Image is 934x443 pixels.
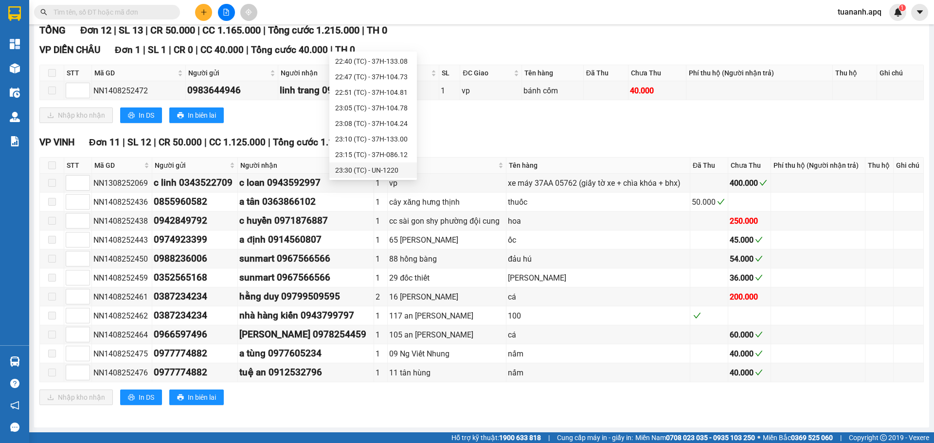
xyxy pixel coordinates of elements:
td: NN1408252462 [92,306,152,325]
span: | [169,44,171,55]
span: TH 0 [335,44,355,55]
th: Thu hộ [833,65,877,81]
span: Miền Nam [635,432,755,443]
div: 0977774882 [154,365,236,380]
td: NN1408252459 [92,268,152,287]
div: 1 [376,272,386,284]
th: Ghi chú [894,158,924,174]
strong: 0708 023 035 - 0935 103 250 [666,434,755,442]
span: VP VINH [39,137,74,148]
div: a định 0914560807 [239,232,372,247]
div: 1 [376,253,386,265]
span: Người gửi [188,68,268,78]
div: cc sài gon shy phường đội cung [389,215,504,227]
div: cá [508,329,688,341]
span: Hỗ trợ kỹ thuật: [451,432,541,443]
div: 23:10 (TC) - 37H-133.00 [335,134,411,144]
div: 117 an [PERSON_NAME] [389,310,504,322]
div: c huyền 0971876887 [239,213,372,228]
div: NN1408252450 [93,253,150,265]
span: CR 50.000 [159,137,202,148]
span: SL 12 [127,137,151,148]
td: NN1408252461 [92,287,152,306]
span: Tổng cước 1.215.000 [268,24,359,36]
span: | [145,24,148,36]
div: nấm [508,367,688,379]
img: solution-icon [10,136,20,146]
div: vp [462,85,520,97]
span: ⚪️ [757,436,760,440]
div: 22:51 (TC) - 37H-104.81 [335,87,411,98]
span: Đơn 1 [115,44,141,55]
button: aim [240,4,257,21]
div: 1 [376,329,386,341]
span: | [246,44,249,55]
div: 0942849792 [154,213,236,228]
button: file-add [218,4,235,21]
div: 0387234234 [154,308,236,323]
div: 1 [376,367,386,379]
div: 0974923399 [154,232,236,247]
span: caret-down [916,8,924,17]
div: cây xăng hưng thịnh [389,196,504,208]
span: Người nhận [240,160,364,171]
th: Đã Thu [584,65,629,81]
div: NN1408252461 [93,291,150,303]
div: 29 đốc thiết [389,272,504,284]
span: check [693,312,701,319]
div: ốc [508,234,688,246]
div: NN1308252069 [93,177,150,189]
span: Cung cấp máy in - giấy in: [557,432,633,443]
div: 23:30 (TC) - UN-1220 [335,165,411,176]
span: | [196,44,198,55]
div: NN1408252436 [93,196,150,208]
button: downloadNhập kho nhận [39,107,113,123]
div: 65 [PERSON_NAME] [389,234,504,246]
span: check [755,255,763,263]
span: Mã GD [94,68,176,78]
span: check [759,179,767,187]
span: Tổng cước 40.000 [251,44,328,55]
span: In biên lai [188,110,216,121]
span: | [123,137,125,148]
div: NN1408252462 [93,310,150,322]
span: [GEOGRAPHIC_DATA], [GEOGRAPHIC_DATA] ↔ [GEOGRAPHIC_DATA] [24,41,96,74]
td: NN1408252476 [92,363,152,382]
div: NN1408252459 [93,272,150,284]
span: Mã GD [94,160,142,171]
div: a tùng 0977605234 [239,346,372,361]
div: tuệ an 0912532796 [239,365,372,380]
span: check [717,198,725,206]
img: warehouse-icon [10,356,20,367]
div: 0983644946 [187,83,276,98]
span: | [263,24,266,36]
div: NN1408252443 [93,234,150,246]
img: warehouse-icon [10,112,20,122]
th: Ghi chú [877,65,924,81]
div: 60.000 [730,329,769,341]
div: 22:47 (TC) - 37H-104.73 [335,71,411,82]
div: 23:15 (TC) - 37H-086.12 [335,149,411,160]
span: SL 1 [148,44,166,55]
div: 100 [508,310,688,322]
span: check [755,331,763,338]
div: nấm [508,348,688,360]
span: printer [177,112,184,120]
th: Tên hàng [522,65,584,81]
div: vp [389,177,504,189]
div: 0387234234 [154,289,236,304]
span: check [755,350,763,357]
span: file-add [223,9,230,16]
div: 11 tân hùng [389,367,504,379]
div: hằng duy 09799509595 [239,289,372,304]
th: Chưa Thu [629,65,686,81]
span: | [154,137,156,148]
img: dashboard-icon [10,39,20,49]
th: SL [439,65,461,81]
span: Người nhận [281,68,429,78]
td: NN1408252443 [92,230,152,249]
div: 1 [441,85,459,97]
div: 1 [376,348,386,360]
span: CC 1.165.000 [202,24,261,36]
img: logo-vxr [8,6,21,21]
